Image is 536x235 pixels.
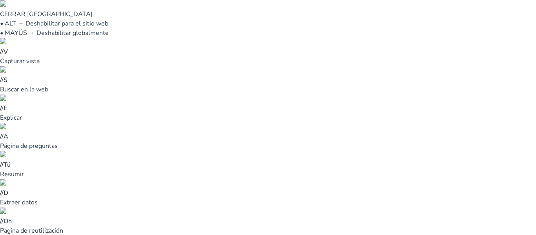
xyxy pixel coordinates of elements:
font: E [4,104,7,113]
font: Tú [4,160,11,169]
font: S [4,76,7,84]
font: A [4,132,8,141]
font: D [4,189,8,197]
font: V [4,47,8,56]
font: Oh [4,217,12,226]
